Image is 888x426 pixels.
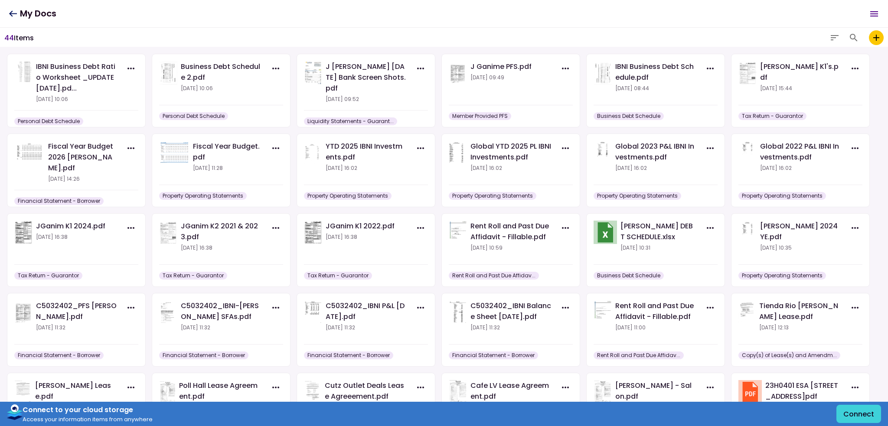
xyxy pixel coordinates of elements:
[620,221,696,242] div: [PERSON_NAME] DEBT SCHEDULE.xlsx
[14,197,104,205] div: Financial Statement - Borrower
[615,85,696,92] div: [DATE] 08:44
[14,351,104,359] div: Financial Statement - Borrower
[304,351,393,359] div: Financial Statement - Borrower
[48,175,117,183] div: [DATE] 14:26
[181,85,261,92] div: [DATE] 10:06
[848,61,862,76] button: More
[470,300,551,322] div: C5032402_IBNI Balance Sheet [DATE].pdf
[36,61,117,94] div: IBNI Business Debt Ratio Worksheet _UPDATE [DATE].pd...
[738,112,806,120] div: Tax Return - Guarantor
[760,221,841,242] div: [PERSON_NAME] 2024 YE.pdf
[558,380,573,395] button: More
[738,272,826,280] div: Property Operating Statements
[14,272,82,280] div: Tax Return - Guarantor
[36,221,117,231] div: JGanim K1 2024.pdf
[558,61,573,76] button: More
[846,30,861,45] button: Sort by
[703,300,718,315] button: More
[470,141,551,163] div: Global YTD 2025 PL IBNI Investments.pdf
[615,300,696,322] div: Rent Roll and Past Due Affidavit - Fillable.pdf
[413,141,428,156] button: More
[304,117,397,125] div: Liquidity Statements - Guarantor
[326,324,406,332] div: [DATE] 11:32
[159,351,248,359] div: Financial Statement - Borrower
[124,300,138,315] button: More
[703,61,718,76] button: More
[760,141,841,163] div: Global 2022 P&L IBNI Investments.pdf
[181,300,261,322] div: C5032402_IBNI-[PERSON_NAME] SFAs.pdf
[4,33,14,43] span: 44
[9,5,56,23] h1: My Docs
[615,141,696,163] div: Global 2023 P&L IBNI Investments.pdf
[615,164,696,172] div: [DATE] 16:02
[181,221,261,242] div: JGanim K2 2021 & 2023.pdf
[703,221,718,235] button: More
[449,112,511,120] div: Member Provided PFS
[413,380,428,395] button: More
[193,164,261,172] div: [DATE] 11:28
[470,61,551,72] div: J Ganime PFS.pdf
[268,141,283,156] button: More
[594,192,681,200] div: Property Operating Statements
[836,405,881,423] button: Connect
[48,141,117,173] div: Fiscal Year Budget 2026 [PERSON_NAME].pdf
[765,380,841,402] div: 23H0401 ESA [STREET_ADDRESS]pdf
[23,404,153,415] div: Connect to your cloud storage
[759,324,841,332] div: [DATE] 12:13
[35,380,117,402] div: [PERSON_NAME] Lease.pdf
[326,164,406,172] div: [DATE] 16:02
[159,112,228,120] div: Personal Debt Schedule
[124,61,138,76] button: More
[470,324,551,332] div: [DATE] 11:32
[738,351,840,359] div: Copy(s) of Lease(s) and Amendment(s)
[181,244,261,252] div: [DATE] 16:38
[326,141,406,163] div: YTD 2025 IBNI Investments.pdf
[326,300,406,322] div: C5032402_IBNI P&L [DATE].pdf
[124,221,138,235] button: More
[268,61,283,76] button: More
[326,221,406,231] div: JGanim K1 2022.pdf
[615,324,696,332] div: [DATE] 11:00
[760,164,841,172] div: [DATE] 16:02
[326,233,406,241] div: [DATE] 16:38
[179,380,261,402] div: Poll Hall Lease Agreement.pdf
[36,300,117,322] div: C5032402_PFS [PERSON_NAME].pdf
[181,61,261,83] div: Business Debt Schedule 2.pdf
[193,141,261,163] div: Fiscal Year Budget.pdf
[36,324,117,332] div: [DATE] 11:32
[470,244,551,252] div: [DATE] 10:59
[848,300,862,315] button: More
[470,380,551,402] div: Cafe LV Lease Agreement.pdf
[615,380,696,402] div: [PERSON_NAME] - Salon.pdf
[413,61,428,76] button: More
[304,192,392,200] div: Property Operating Statements
[827,30,842,45] button: Sort by
[760,85,841,92] div: [DATE] 15:44
[268,300,283,315] button: More
[14,117,83,125] div: Personal Debt Schedule
[181,324,261,332] div: [DATE] 11:32
[304,272,372,280] div: Tax Return - Guarantor
[4,33,34,43] div: Items
[413,300,428,315] button: More
[759,300,841,322] div: Tienda Rio [PERSON_NAME] Lease.pdf
[268,380,283,395] button: More
[124,380,138,395] button: More
[848,221,862,235] button: More
[326,95,406,103] div: [DATE] 09:52
[413,221,428,235] button: More
[594,351,684,359] div: Rent Roll and Past Due Affidavit
[760,244,841,252] div: [DATE] 10:35
[558,141,573,156] button: More
[159,272,227,280] div: Tax Return - Guarantor
[470,74,551,81] div: [DATE] 09:49
[449,272,539,280] div: Rent Roll and Past Due Affidavit
[449,351,538,359] div: Financial Statement - Borrower
[326,61,406,94] div: J [PERSON_NAME] [DATE] Bank Screen Shots.pdf
[848,141,862,156] button: More
[449,192,536,200] div: Property Operating Statements
[470,164,551,172] div: [DATE] 16:02
[615,61,696,83] div: IBNI Business Debt Schedule.pdf
[703,380,718,395] button: More
[268,221,283,235] button: More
